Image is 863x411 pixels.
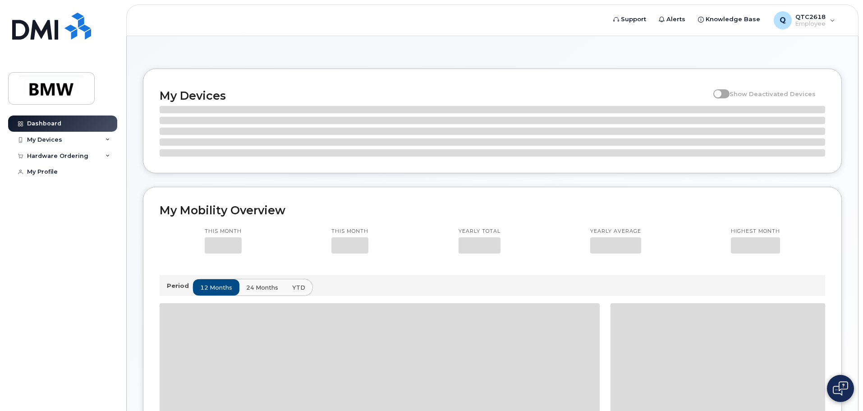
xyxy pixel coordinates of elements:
p: This month [205,228,242,235]
span: 24 months [246,283,278,292]
span: Show Deactivated Devices [730,90,816,97]
p: This month [331,228,368,235]
img: Open chat [833,381,848,396]
p: Period [167,282,193,290]
input: Show Deactivated Devices [713,85,721,92]
p: Yearly average [590,228,641,235]
h2: My Mobility Overview [160,203,825,217]
p: Highest month [731,228,780,235]
span: YTD [292,283,305,292]
h2: My Devices [160,89,709,102]
p: Yearly total [459,228,500,235]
